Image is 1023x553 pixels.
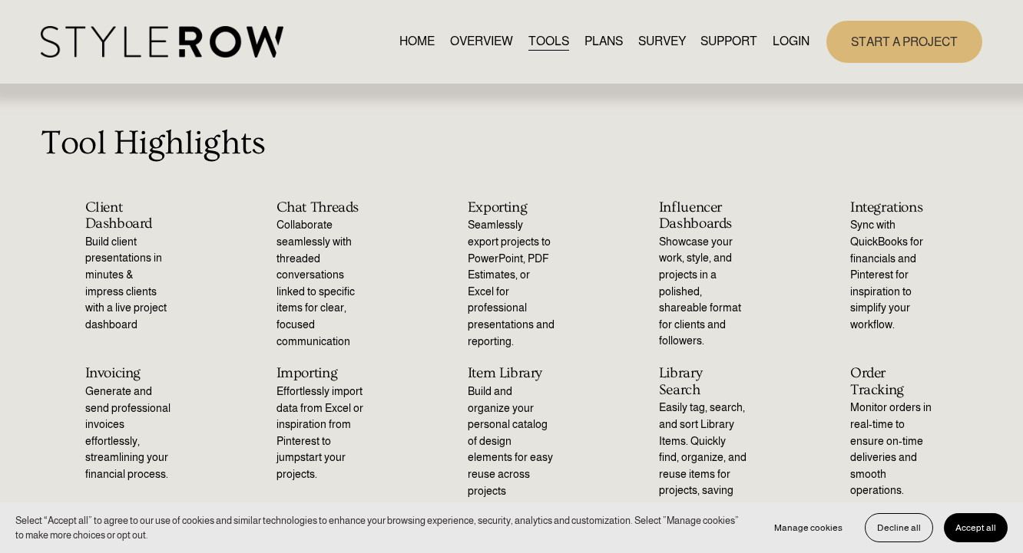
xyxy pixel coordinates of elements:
[638,31,686,52] a: SURVEY
[276,383,365,483] p: Effortlessly import data from Excel or inspiration from Pinterest to jumpstart your projects.
[877,522,921,533] span: Decline all
[850,217,939,333] p: Sync with QuickBooks for financials and Pinterest for inspiration to simplify your workflow.
[399,31,435,52] a: HOME
[773,31,809,52] a: LOGIN
[41,117,982,169] p: Tool Highlights
[468,365,556,381] h2: Item Library
[659,365,747,398] h2: Library Search
[955,522,996,533] span: Accept all
[85,383,174,483] p: Generate and send professional invoices effortlessly, streamlining your financial process.
[659,199,747,232] h2: Influencer Dashboards
[276,199,365,216] h2: Chat Threads
[276,217,365,350] p: Collaborate seamlessly with threaded conversations linked to specific items for clear, focused co...
[468,217,556,350] p: Seamlessly export projects to PowerPoint, PDF Estimates, or Excel for professional presentations ...
[85,365,174,381] h2: Invoicing
[41,26,283,58] img: StyleRow
[700,32,757,51] span: SUPPORT
[659,234,747,350] p: Showcase your work, style, and projects in a polished, shareable format for clients and followers.
[450,31,513,52] a: OVERVIEW
[15,513,747,542] p: Select “Accept all” to agree to our use of cookies and similar technologies to enhance your brows...
[276,365,365,381] h2: Importing
[774,522,843,533] span: Manage cookies
[659,400,747,548] p: Easily tag, search, and sort Library Items. Quickly find, organize, and reuse items for projects,...
[85,234,174,334] p: Build client presentations in minutes & impress clients with a live project dashboard
[850,199,939,216] h2: Integrations
[865,513,933,542] button: Decline all
[763,513,854,542] button: Manage cookies
[944,513,1008,542] button: Accept all
[826,21,982,63] a: START A PROJECT
[584,31,623,52] a: PLANS
[850,365,939,398] h2: Order Tracking
[468,199,556,216] h2: Exporting
[468,383,556,499] p: Build and organize your personal catalog of design elements for easy reuse across projects
[528,31,569,52] a: TOOLS
[85,199,174,232] h2: Client Dashboard
[700,31,757,52] a: folder dropdown
[850,400,939,499] p: Monitor orders in real-time to ensure on-time deliveries and smooth operations.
